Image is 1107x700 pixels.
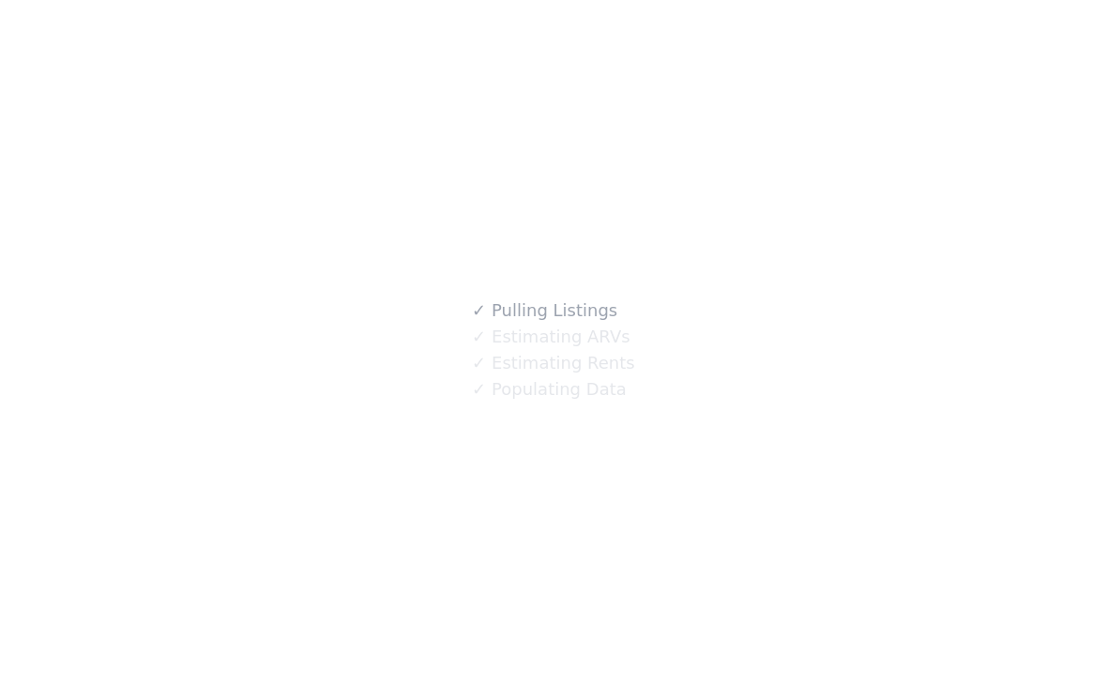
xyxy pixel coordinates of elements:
[472,350,634,376] div: Estimating Rents
[472,327,486,346] span: ✓
[472,354,486,373] span: ✓
[472,297,617,324] div: Pulling Listings
[472,301,486,320] span: ✓
[472,376,626,403] div: Populating Data
[472,380,486,399] span: ✓
[472,324,629,350] div: Estimating ARVs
